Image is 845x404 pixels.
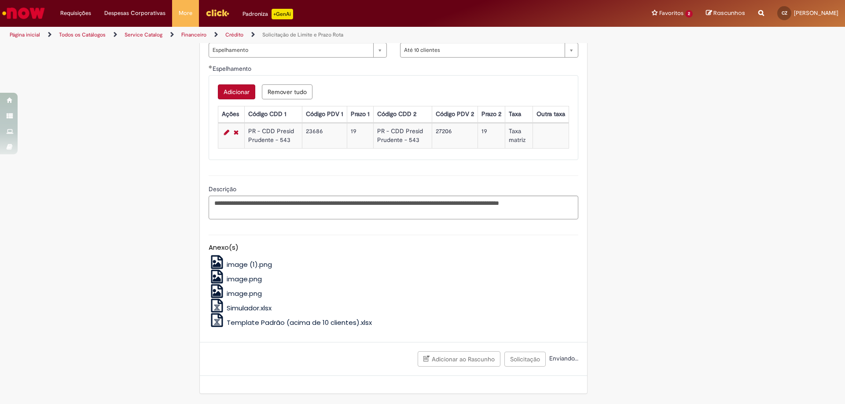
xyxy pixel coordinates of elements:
a: Crédito [225,31,243,38]
button: Remove all rows for Espelhamento [262,84,312,99]
td: Taxa matriz [505,123,533,148]
p: +GenAi [272,9,293,19]
img: click_logo_yellow_360x200.png [206,6,229,19]
a: Rascunhos [706,9,745,18]
span: Despesas Corporativas [104,9,165,18]
th: Outra taxa [533,106,569,122]
th: Prazo 2 [478,106,505,122]
th: Prazo 1 [347,106,374,122]
a: image.png [209,289,262,298]
th: Código PDV 1 [302,106,347,122]
span: CZ [782,10,787,16]
a: Template Padrão (acima de 10 clientes).xlsx [209,318,372,327]
th: Código CDD 2 [374,106,432,122]
textarea: Descrição [209,196,578,219]
a: Editar Linha 1 [222,127,231,138]
a: Financeiro [181,31,206,38]
span: Rascunhos [713,9,745,17]
h5: Anexo(s) [209,244,578,251]
th: Código PDV 2 [432,106,478,122]
td: 19 [347,123,374,148]
span: image.png [227,274,262,284]
td: 27206 [432,123,478,148]
span: Espelhamento [213,43,369,57]
td: PR - CDD Presid Prudente - 543 [244,123,302,148]
ul: Trilhas de página [7,27,557,43]
a: image (1).png [209,260,272,269]
span: Favoritos [659,9,683,18]
div: Padroniza [242,9,293,19]
td: 23686 [302,123,347,148]
span: [PERSON_NAME] [794,9,838,17]
th: Ações [218,106,244,122]
span: Simulador.xlsx [227,303,272,313]
span: Requisições [60,9,91,18]
a: Service Catalog [125,31,162,38]
th: Código CDD 1 [244,106,302,122]
span: More [179,9,192,18]
td: 19 [478,123,505,148]
a: image.png [209,274,262,284]
td: PR - CDD Presid Prudente - 543 [374,123,432,148]
span: Espelhamento [213,65,253,73]
span: Descrição [209,185,238,193]
a: Simulador.xlsx [209,303,272,313]
span: Template Padrão (acima de 10 clientes).xlsx [227,318,372,327]
a: Solicitação de Limite e Prazo Rota [262,31,343,38]
a: Todos os Catálogos [59,31,106,38]
th: Taxa [505,106,533,122]
img: ServiceNow [1,4,46,22]
span: 2 [685,10,693,18]
a: Remover linha 1 [231,127,241,138]
a: Página inicial [10,31,40,38]
span: Enviando... [547,354,578,362]
span: Até 10 clientes [404,43,560,57]
span: Obrigatório Preenchido [209,65,213,69]
span: image.png [227,289,262,298]
span: image (1).png [227,260,272,269]
button: Add a row for Espelhamento [218,84,255,99]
